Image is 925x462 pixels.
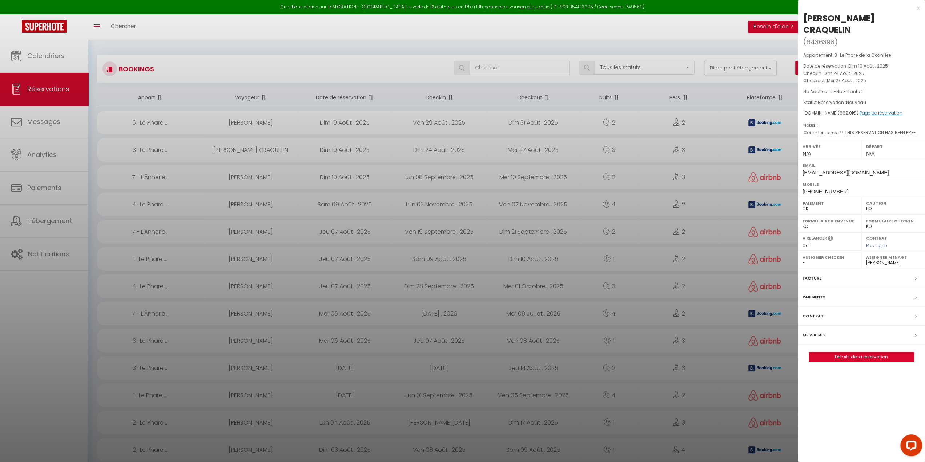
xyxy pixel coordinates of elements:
button: Détails de la réservation [809,352,914,362]
label: Paiement [803,200,857,207]
span: 662.01 [840,110,853,116]
p: Notes : [803,122,920,129]
span: N/A [803,151,811,157]
label: Formulaire Bienvenue [803,217,857,225]
span: 6436398 [806,37,834,47]
p: Statut Réservation : [803,99,920,106]
span: 3 · Le Phare de la Cotinière [834,52,891,58]
div: [DOMAIN_NAME] [803,110,920,117]
iframe: LiveChat chat widget [894,431,925,462]
label: Contrat [866,235,887,240]
a: Détails de la réservation [809,352,914,362]
label: Facture [803,274,821,282]
p: Commentaires : [803,129,920,136]
span: Dim 10 Août . 2025 [848,63,888,69]
span: ( ) [803,37,838,47]
div: [PERSON_NAME] CRAQUELIN [803,12,920,36]
label: Formulaire Checkin [866,217,920,225]
label: Paiements [803,293,825,301]
span: Nb Adultes : 2 - [803,88,865,95]
label: Contrat [803,312,824,320]
label: Assigner Checkin [803,254,857,261]
span: [EMAIL_ADDRESS][DOMAIN_NAME] [803,170,889,176]
span: Dim 24 Août . 2025 [824,70,864,76]
span: N/A [866,151,874,157]
div: x [798,4,920,12]
span: Mer 27 Août . 2025 [827,77,866,84]
label: Caution [866,200,920,207]
span: ( €) [838,110,858,116]
p: Checkout : [803,77,920,84]
label: Messages [803,331,825,339]
span: Nouveau [846,99,866,105]
p: Date de réservation : [803,63,920,70]
label: Départ [866,143,920,150]
label: Assigner Menage [866,254,920,261]
label: A relancer [803,235,827,241]
label: Email [803,162,920,169]
label: Arrivée [803,143,857,150]
span: Nb Enfants : 1 [836,88,865,95]
p: Appartement : [803,52,920,59]
a: Page de réservation [860,110,902,116]
label: Mobile [803,181,920,188]
span: - [818,122,820,128]
i: Sélectionner OUI si vous souhaiter envoyer les séquences de messages post-checkout [828,235,833,243]
p: Checkin : [803,70,920,77]
span: Pas signé [866,242,887,249]
span: [PHONE_NUMBER] [803,189,848,194]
